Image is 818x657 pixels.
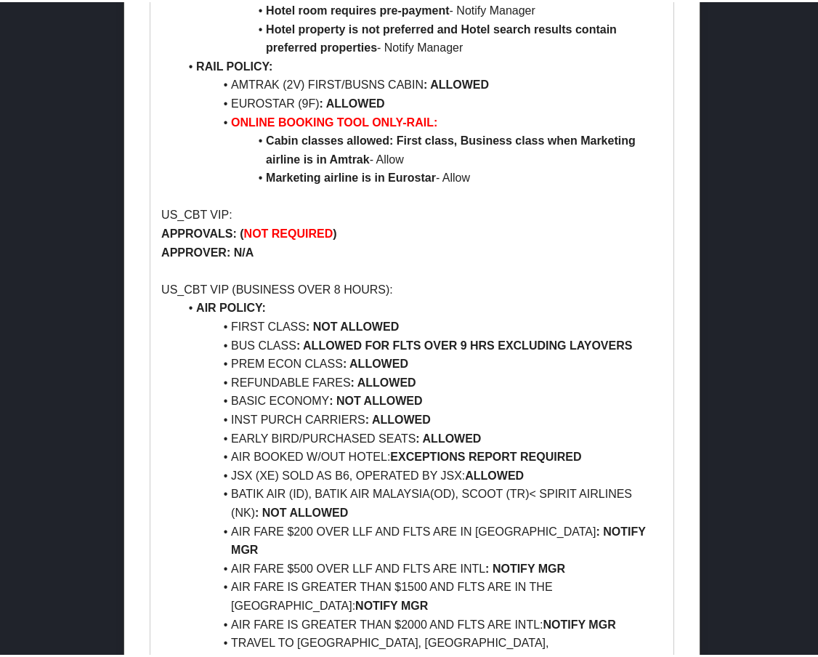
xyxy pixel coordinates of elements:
strong: : ALLOWED [416,430,481,443]
strong: RAIL POLICY: [196,58,272,70]
strong: : NOT ALLOWED [329,392,422,405]
strong: ALLOWED [465,467,524,480]
li: REFUNDABLE FARES [179,371,663,390]
li: BATIK AIR (ID), BATIK AIR MALAYSIA(OD), SCOOT (TR)< SPIRIT AIRLINES (NK) [179,483,663,520]
li: FIRST CLASS [179,315,663,334]
li: - Allow [179,129,663,166]
strong: ( [240,225,243,238]
strong: : NOT ALLOWED [306,318,399,331]
strong: : ALLOWED [424,76,489,89]
strong: : ALLOWED [343,355,408,368]
li: AIR FARE $500 OVER LLF AND FLTS ARE INTL [179,557,663,576]
strong: : ALLOWED [351,374,416,387]
strong: Hotel property is not preferred and Hotel search results contain preferred properties [266,21,620,52]
strong: NOTIFY MGR [355,597,428,610]
strong: APPROVALS: [161,225,237,238]
strong: Hotel room requires pre-payment [266,2,450,15]
li: EUROSTAR (9F) [179,92,663,111]
strong: : ALLOWED [320,95,385,108]
li: AIR FARE IS GREATER THAN $2000 AND FLTS ARE INTL: [179,613,663,632]
li: INST PURCH CARRIERS [179,408,663,427]
strong: ) [333,225,336,238]
li: EARLY BIRD/PURCHASED SEATS [179,427,663,446]
li: AMTRAK (2V) FIRST/BUSNS CABIN [179,73,663,92]
li: - Notify Manager [179,18,663,55]
li: AIR BOOKED W/OUT HOTEL: [179,446,663,464]
strong: NOT REQUIRED [244,225,333,238]
li: JSX (XE) SOLD AS B6, OPERATED BY JSX: [179,464,663,483]
strong: : ALLOWED FOR FLTS OVER 9 HRS EXCLUDING LAYOVERS [296,337,633,350]
li: PREM ECON CLASS [179,352,663,371]
strong: AIR POLICY: [196,299,266,312]
p: US_CBT VIP (BUSINESS OVER 8 HOURS): [161,278,663,297]
li: AIR FARE IS GREATER THAN $1500 AND FLTS ARE IN THE [GEOGRAPHIC_DATA]: [179,576,663,613]
strong: : NOTIFY MGR [485,560,565,573]
strong: ONLINE BOOKING TOOL ONLY-RAIL: [231,114,437,126]
li: - Allow [179,166,663,185]
li: BASIC ECONOMY [179,390,663,408]
strong: APPROVER: N/A [161,244,254,257]
strong: Cabin classes allowed: First class, Business class when Marketing airline is in Amtrak [266,132,639,164]
strong: : ALLOWED [365,411,431,424]
strong: EXCEPTIONS REPORT REQUIRED [390,448,581,461]
p: US_CBT VIP: [161,203,663,222]
li: BUS CLASS [179,334,663,353]
strong: : NOT ALLOWED [255,504,348,517]
strong: Marketing airline is in Eurostar [266,169,436,182]
strong: NOTIFY MGR [543,616,616,629]
li: AIR FARE $200 OVER LLF AND FLTS ARE IN [GEOGRAPHIC_DATA] [179,520,663,557]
